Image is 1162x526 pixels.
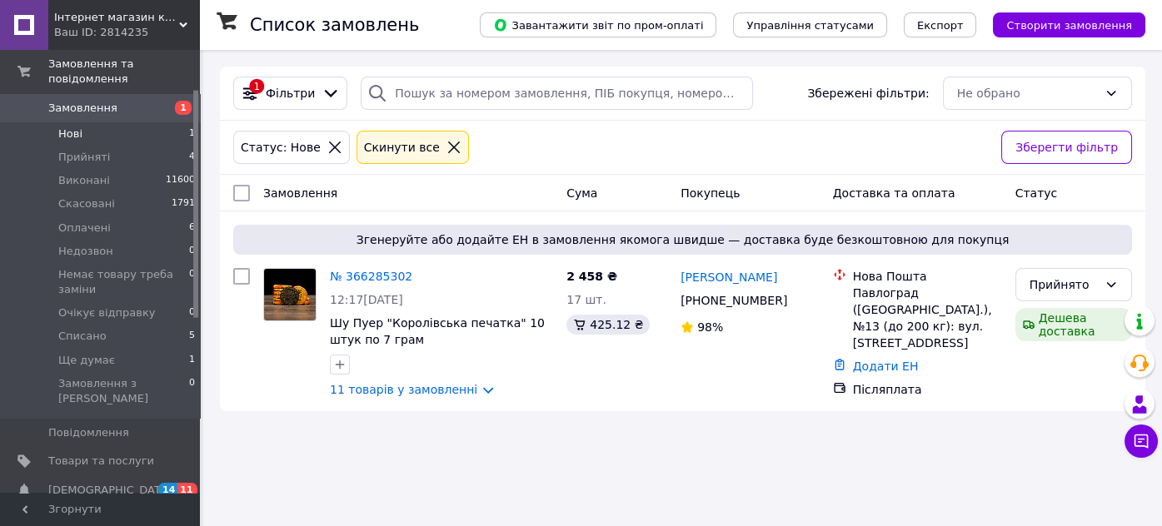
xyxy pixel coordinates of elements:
span: 2 458 ₴ [566,270,617,283]
span: 17 шт. [566,293,606,306]
span: Замовлення з [PERSON_NAME] [58,376,189,406]
span: 1 [189,353,195,368]
div: Cкинути все [361,138,443,156]
span: Оплачені [58,221,111,236]
span: Виконані [58,173,110,188]
button: Створити замовлення [993,12,1145,37]
div: Не обрано [957,84,1098,102]
input: Пошук за номером замовлення, ПІБ покупця, номером телефону, Email, номером накладної [361,77,753,110]
span: Скасовані [58,196,115,211]
button: Чат з покупцем [1125,424,1158,458]
span: 11600 [166,173,195,188]
span: Очікує відправку [58,305,156,320]
span: Експорт [917,19,964,32]
span: Прийняті [58,150,110,165]
button: Зберегти фільтр [1001,131,1132,164]
div: Прийнято [1030,275,1098,294]
span: Повідомлення [48,425,129,440]
a: № 366285302 [330,270,412,283]
span: 98% [697,320,723,334]
span: Збережені фільтри: [807,85,929,102]
button: Управління статусами [733,12,887,37]
span: [PHONE_NUMBER] [681,294,787,307]
span: 0 [189,244,195,259]
span: Доставка та оплата [833,186,955,200]
span: 12:17[DATE] [330,293,403,306]
a: Створити замовлення [976,17,1145,31]
h1: Список замовлень [250,15,419,35]
a: Додати ЕН [853,360,919,373]
span: 0 [189,376,195,406]
div: Нова Пошта [853,268,1002,285]
span: Товари та послуги [48,454,154,469]
span: 11 [177,483,197,497]
div: 425.12 ₴ [566,315,650,335]
div: Павлоград ([GEOGRAPHIC_DATA].), №13 (до 200 кг): вул. [STREET_ADDRESS] [853,285,1002,351]
button: Експорт [904,12,977,37]
span: Cума [566,186,597,200]
span: 14 [158,483,177,497]
span: Завантажити звіт по пром-оплаті [493,17,703,32]
span: Немає товару треба заміни [58,267,189,297]
span: Згенеруйте або додайте ЕН в замовлення якомога швидше — доставка буде безкоштовною для покупця [240,231,1125,248]
span: [DEMOGRAPHIC_DATA] [48,483,172,498]
span: Зберегти фільтр [1015,138,1118,156]
span: 1 [175,101,192,115]
span: 4 [189,150,195,165]
div: Дешева доставка [1015,308,1132,341]
span: Покупець [681,186,740,200]
div: Післяплата [853,381,1002,398]
span: Замовлення та повідомлення [48,57,200,87]
span: 0 [189,305,195,320]
span: Замовлення [48,101,117,116]
span: 0 [189,267,195,297]
span: Замовлення [263,186,337,200]
span: Фільтри [266,85,315,102]
a: [PERSON_NAME] [681,269,777,285]
a: 11 товарів у замовленні [330,383,477,396]
img: Фото товару [264,269,316,320]
a: Фото товару [263,268,317,321]
span: Створити замовлення [1006,19,1132,32]
span: Ще думає [58,353,115,368]
span: Управління статусами [746,19,874,32]
div: Ваш ID: 2814235 [54,25,200,40]
span: Недозвон [58,244,113,259]
a: Шу Пуер "Королівська печатка" 10 штук по 7 грам [330,316,545,346]
span: 1 [189,127,195,141]
span: 1791 [172,196,195,211]
span: Статус [1015,186,1058,200]
div: Статус: Нове [237,138,324,156]
span: 6 [189,221,195,236]
span: Нові [58,127,82,141]
button: Завантажити звіт по пром-оплаті [480,12,716,37]
span: Інтернет магазин китайського чаю PuerUA.com [54,10,179,25]
span: 5 [189,329,195,344]
span: Списано [58,329,107,344]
